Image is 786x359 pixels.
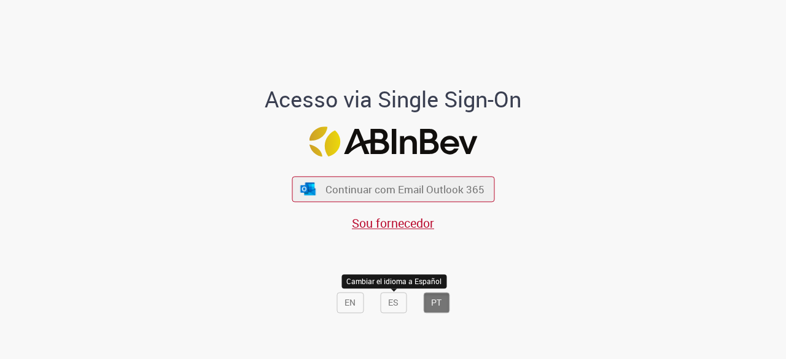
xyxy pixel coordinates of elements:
[341,274,446,288] div: Cambiar el idioma a Español
[300,182,317,195] img: ícone Azure/Microsoft 360
[352,215,434,231] a: Sou fornecedor
[423,293,449,314] button: PT
[380,293,407,314] button: ES
[337,293,364,314] button: EN
[223,88,564,112] h1: Acesso via Single Sign-On
[325,182,484,196] span: Continuar com Email Outlook 365
[292,177,494,202] button: ícone Azure/Microsoft 360 Continuar com Email Outlook 365
[309,126,477,156] img: Logo ABInBev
